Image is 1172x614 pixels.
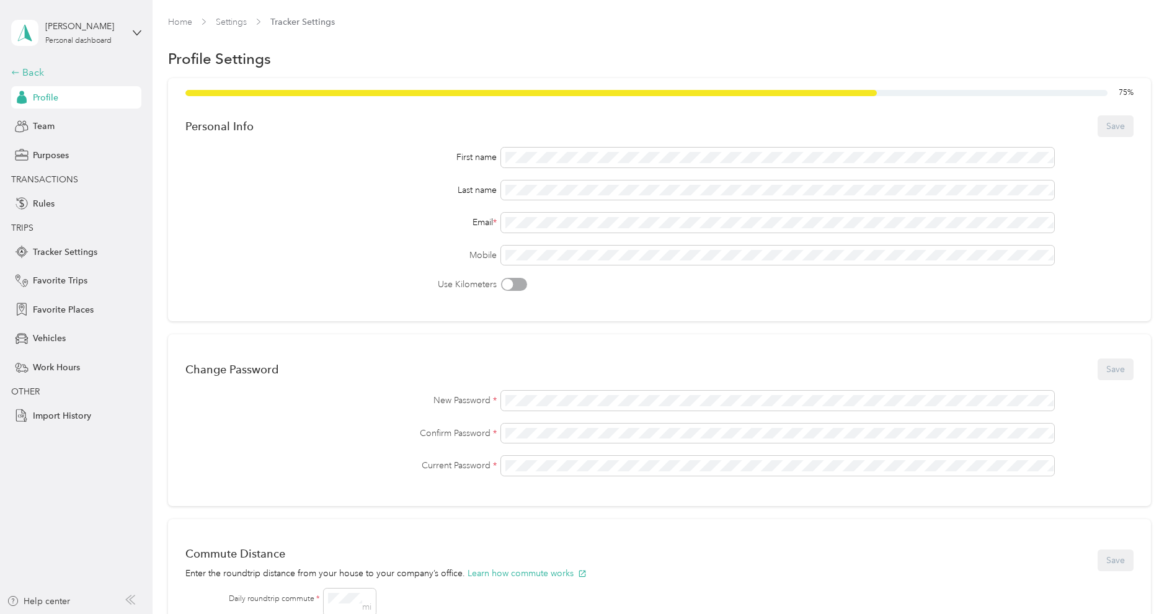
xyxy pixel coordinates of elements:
[185,394,497,407] label: New Password
[185,459,497,472] label: Current Password
[185,278,497,291] label: Use Kilometers
[33,361,80,374] span: Work Hours
[7,595,70,608] button: Help center
[45,37,112,45] div: Personal dashboard
[185,363,278,376] div: Change Password
[1103,545,1172,614] iframe: Everlance-gr Chat Button Frame
[168,17,192,27] a: Home
[270,16,335,29] span: Tracker Settings
[229,594,319,605] label: Daily roundtrip commute
[33,274,87,287] span: Favorite Trips
[33,120,55,133] span: Team
[33,149,69,162] span: Purposes
[45,20,123,33] div: [PERSON_NAME]
[33,246,97,259] span: Tracker Settings
[33,91,58,104] span: Profile
[11,223,33,233] span: TRIPS
[185,567,587,580] p: Enter the roundtrip distance from your house to your company’s office.
[1119,87,1134,99] span: 75 %
[33,303,94,316] span: Favorite Places
[11,65,135,80] div: Back
[11,174,78,185] span: TRANSACTIONS
[185,427,497,440] label: Confirm Password
[185,120,254,133] div: Personal Info
[185,151,497,164] div: First name
[11,386,40,397] span: OTHER
[185,184,497,197] div: Last name
[33,332,66,345] span: Vehicles
[168,52,271,65] h1: Profile Settings
[362,603,371,612] div: mi
[33,409,91,422] span: Import History
[468,567,587,580] button: Learn how commute works
[185,249,497,262] label: Mobile
[216,17,247,27] a: Settings
[185,216,497,229] div: Email
[33,197,55,210] span: Rules
[185,547,587,560] div: Commute Distance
